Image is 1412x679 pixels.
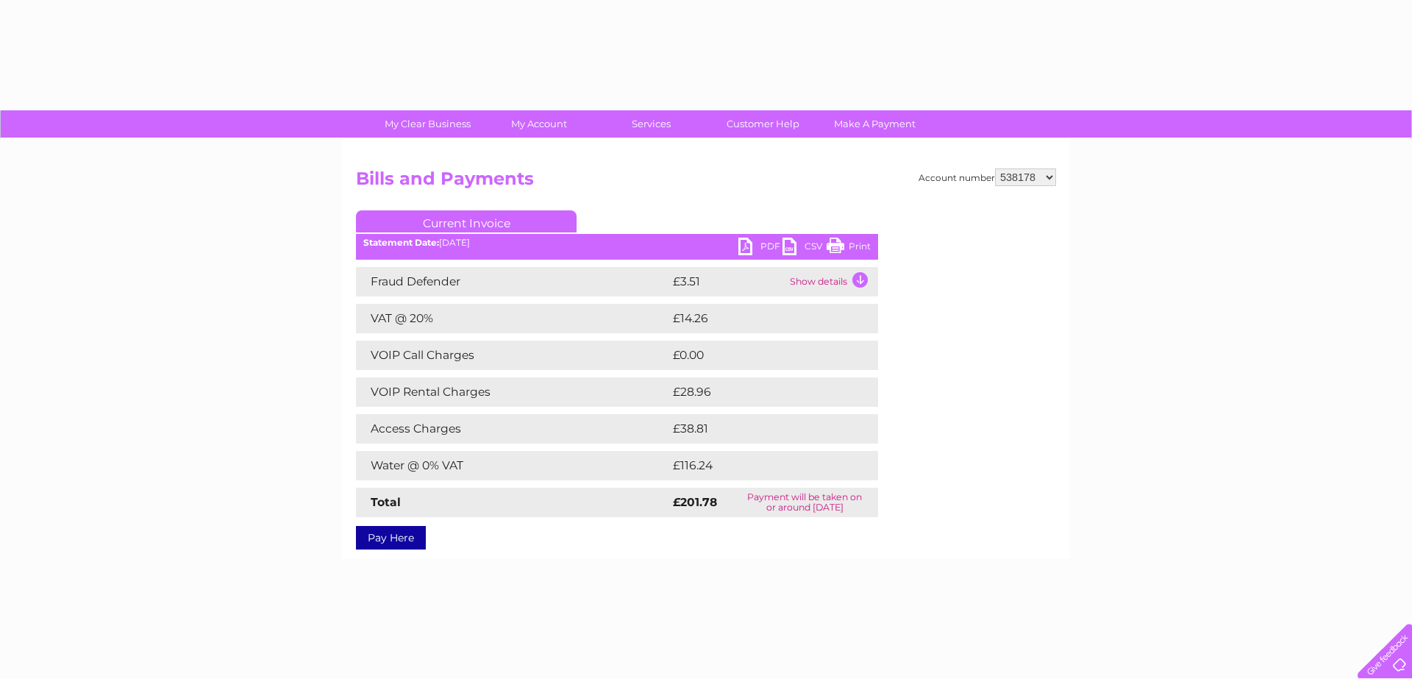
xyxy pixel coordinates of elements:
a: Print [827,238,871,259]
td: £0.00 [669,341,844,370]
a: Make A Payment [814,110,935,138]
td: £3.51 [669,267,786,296]
td: Access Charges [356,414,669,444]
td: Payment will be taken on or around [DATE] [731,488,878,517]
td: Water @ 0% VAT [356,451,669,480]
strong: Total [371,495,401,509]
b: Statement Date: [363,237,439,248]
a: Current Invoice [356,210,577,232]
div: Account number [919,168,1056,186]
a: My Clear Business [367,110,488,138]
td: Fraud Defender [356,267,669,296]
a: My Account [479,110,600,138]
div: [DATE] [356,238,878,248]
td: £28.96 [669,377,849,407]
h2: Bills and Payments [356,168,1056,196]
td: VOIP Rental Charges [356,377,669,407]
a: Customer Help [702,110,824,138]
td: £14.26 [669,304,847,333]
a: Pay Here [356,526,426,550]
td: £38.81 [669,414,847,444]
td: Show details [786,267,878,296]
a: PDF [738,238,782,259]
td: VOIP Call Charges [356,341,669,370]
a: CSV [782,238,827,259]
td: £116.24 [669,451,850,480]
a: Services [591,110,712,138]
strong: £201.78 [673,495,717,509]
td: VAT @ 20% [356,304,669,333]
